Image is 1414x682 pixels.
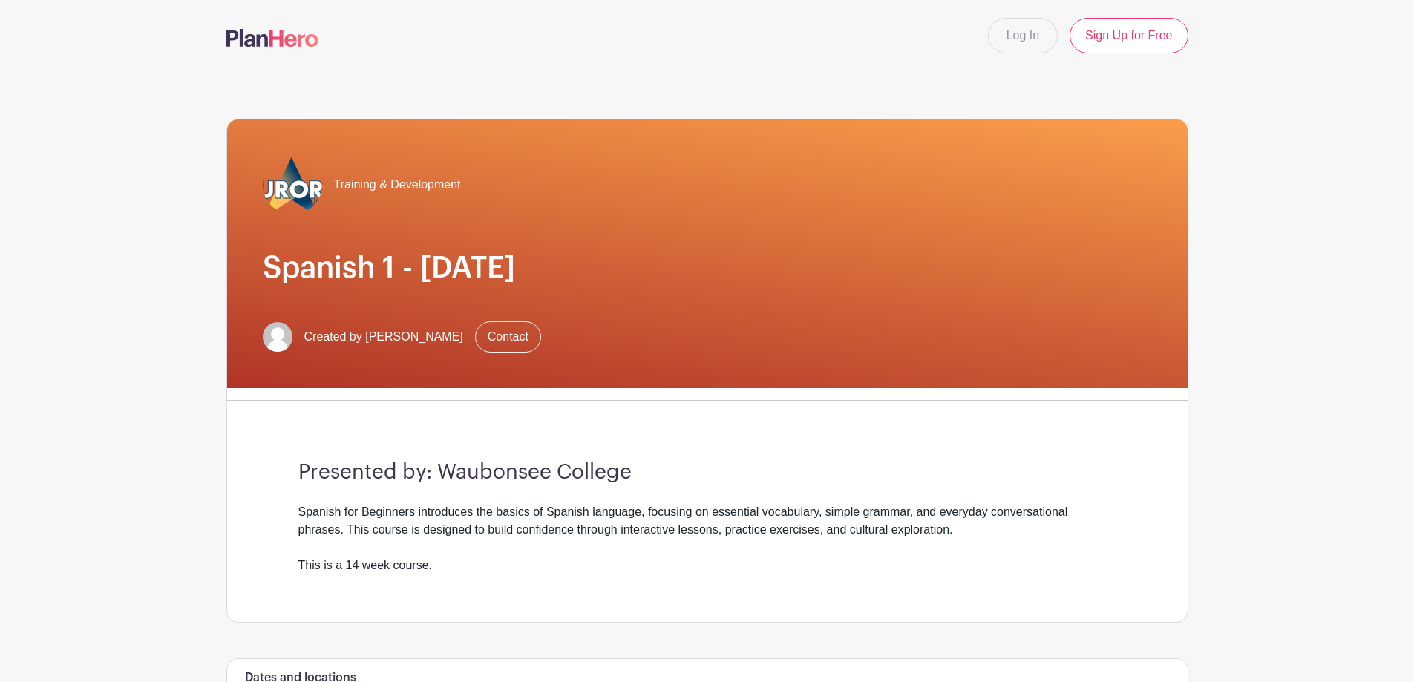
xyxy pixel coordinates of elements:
span: Training & Development [334,176,461,194]
a: Contact [475,321,541,353]
img: 2023_COA_Horiz_Logo_PMS_BlueStroke%204.png [263,155,322,214]
h1: Spanish 1 - [DATE] [263,250,1152,286]
div: Spanish for Beginners introduces the basics of Spanish language, focusing on essential vocabulary... [298,503,1116,574]
img: logo-507f7623f17ff9eddc593b1ce0a138ce2505c220e1c5a4e2b4648c50719b7d32.svg [226,29,318,47]
img: default-ce2991bfa6775e67f084385cd625a349d9dcbb7a52a09fb2fda1e96e2d18dcdb.png [263,322,292,352]
h3: Presented by: Waubonsee College [298,460,1116,485]
span: Created by [PERSON_NAME] [304,328,463,346]
a: Sign Up for Free [1070,18,1188,53]
a: Log In [988,18,1058,53]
